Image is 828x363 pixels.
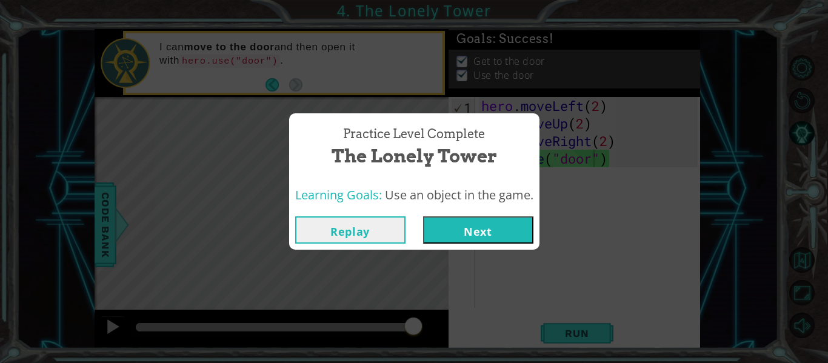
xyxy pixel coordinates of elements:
button: Next [423,216,533,244]
span: Use an object in the game. [385,187,533,203]
span: The Lonely Tower [332,143,497,169]
span: Practice Level Complete [343,125,485,143]
span: Learning Goals: [295,187,382,203]
button: Replay [295,216,406,244]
